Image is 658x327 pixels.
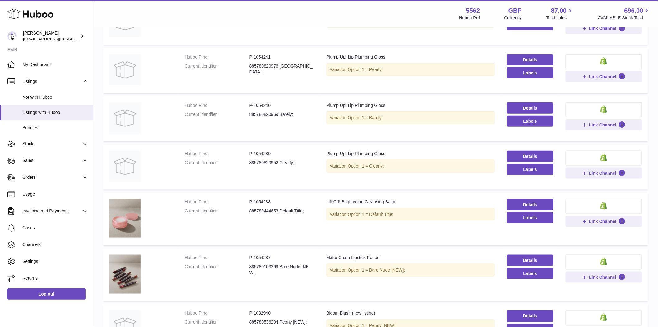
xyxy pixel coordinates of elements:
span: Option 1 = Pearly; [348,67,383,72]
dd: 885780444653 Default Title; [249,208,314,214]
a: Details [507,255,554,266]
div: Plump Up! Lip Plumping Gloss [327,102,495,108]
span: Cases [22,225,88,231]
span: AVAILABLE Stock Total [598,15,651,21]
dd: P-1054240 [249,102,314,108]
div: Bloom Blush (new listing) [327,310,495,316]
button: Labels [507,164,554,175]
a: 87.00 Total sales [546,7,574,21]
a: Details [507,310,554,322]
dd: 885780820969 Barely; [249,111,314,117]
img: Plump Up! Lip Plumping Gloss [109,151,141,182]
dd: 885780820952 Clearly; [249,160,314,166]
dt: Huboo P no [185,54,249,60]
div: Lift Off! Brightening Cleansing Balm [327,199,495,205]
span: Invoicing and Payments [22,208,82,214]
img: Matte Crush Lipstick Pencil [109,255,141,294]
dt: Current identifier [185,111,249,117]
span: Stock [22,141,82,147]
button: Link Channel [566,168,642,179]
span: 87.00 [551,7,567,15]
dt: Huboo P no [185,255,249,261]
div: Variation: [327,160,495,173]
img: shopify-small.png [600,202,607,210]
span: Link Channel [589,74,617,79]
span: [EMAIL_ADDRESS][DOMAIN_NAME] [23,36,91,41]
span: Usage [22,191,88,197]
span: Orders [22,174,82,180]
dt: Huboo P no [185,151,249,157]
span: Option 1 = Bare Nude [NEW]; [348,268,405,272]
dd: P-1054238 [249,199,314,205]
span: My Dashboard [22,62,88,68]
div: Currency [504,15,522,21]
span: 696.00 [624,7,643,15]
dd: P-1054237 [249,255,314,261]
dd: P-1054241 [249,54,314,60]
dd: 885780820976 [GEOGRAPHIC_DATA]; [249,63,314,75]
dd: P-1054239 [249,151,314,157]
span: Bundles [22,125,88,131]
div: Variation: [327,111,495,124]
dt: Huboo P no [185,310,249,316]
span: Option 1 = Default Title; [348,212,394,217]
img: shopify-small.png [600,57,607,65]
img: Plump Up! Lip Plumping Gloss [109,54,141,85]
span: Sales [22,158,82,163]
a: Details [507,151,554,162]
span: Not with Huboo [22,94,88,100]
dd: P-1032940 [249,310,314,316]
button: Link Channel [566,71,642,82]
div: Matte Crush Lipstick Pencil [327,255,495,261]
img: shopify-small.png [600,258,607,265]
span: Listings with Huboo [22,110,88,116]
span: Returns [22,275,88,281]
dd: 885780103369 Bare Nude [NEW]; [249,264,314,276]
span: Link Channel [589,26,617,31]
span: Option 1 = Barely; [348,115,383,120]
span: Link Channel [589,274,617,280]
button: Labels [507,116,554,127]
span: Settings [22,258,88,264]
img: internalAdmin-5562@internal.huboo.com [7,31,17,41]
dt: Current identifier [185,208,249,214]
strong: GBP [508,7,522,15]
div: Variation: [327,264,495,277]
a: Details [507,54,554,65]
dt: Current identifier [185,160,249,166]
span: Link Channel [589,219,617,224]
button: Link Channel [566,216,642,227]
button: Labels [507,67,554,78]
span: Link Channel [589,170,617,176]
button: Link Channel [566,23,642,34]
img: Lift Off! Brightening Cleansing Balm [109,199,141,238]
button: Link Channel [566,119,642,130]
dd: 885780536204 Peony [NEW]; [249,320,314,325]
div: Variation: [327,208,495,221]
button: Labels [507,268,554,279]
div: Huboo Ref [459,15,480,21]
span: Option 1 = Clearly; [348,163,384,168]
dt: Current identifier [185,264,249,276]
div: [PERSON_NAME] [23,30,79,42]
span: Total sales [546,15,574,21]
a: Details [507,199,554,210]
dt: Current identifier [185,320,249,325]
a: Log out [7,288,86,300]
button: Labels [507,212,554,223]
a: 696.00 AVAILABLE Stock Total [598,7,651,21]
span: Listings [22,78,82,84]
strong: 5562 [466,7,480,15]
img: shopify-small.png [600,106,607,113]
div: Plump Up! Lip Plumping Gloss [327,54,495,60]
dt: Huboo P no [185,199,249,205]
a: Details [507,102,554,114]
span: Link Channel [589,122,617,128]
img: Plump Up! Lip Plumping Gloss [109,102,141,134]
img: shopify-small.png [600,314,607,321]
div: Plump Up! Lip Plumping Gloss [327,151,495,157]
img: shopify-small.png [600,154,607,161]
div: Variation: [327,63,495,76]
span: Channels [22,242,88,248]
button: Link Channel [566,272,642,283]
